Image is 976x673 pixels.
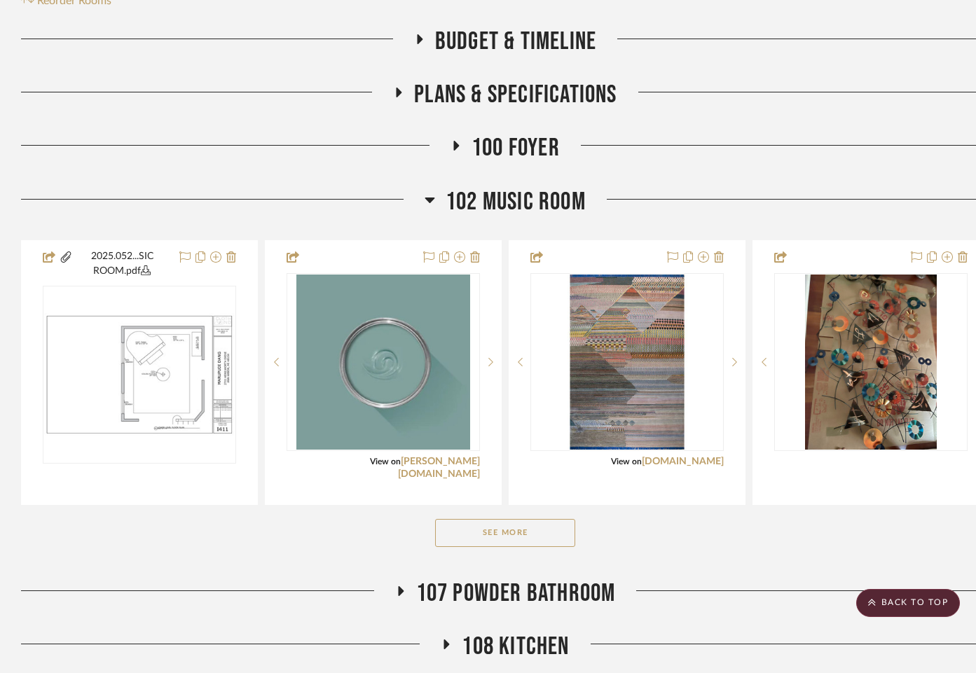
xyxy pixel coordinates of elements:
span: 107 Powder Bathroom [416,578,616,609]
button: See More [435,519,575,547]
scroll-to-top-button: BACK TO TOP [856,589,960,617]
div: 0 [287,274,479,450]
a: [DOMAIN_NAME] [642,457,724,466]
span: Plans & Specifications [414,80,617,110]
span: 100 Foyer [472,133,560,163]
span: Budget & Timeline [435,27,596,57]
img: 05.23.2025 Music Room [44,313,235,436]
img: Client's Art [805,275,937,450]
a: [PERSON_NAME][DOMAIN_NAME] [398,457,480,479]
button: 2025.052...SIC ROOM.pdf [73,249,171,279]
span: View on [611,457,642,466]
img: Manchaha [539,275,715,450]
img: Sugar Bag Light [296,275,469,450]
span: View on [370,457,401,466]
span: 108 Kitchen [462,632,569,662]
span: 102 Music Room [446,187,586,217]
